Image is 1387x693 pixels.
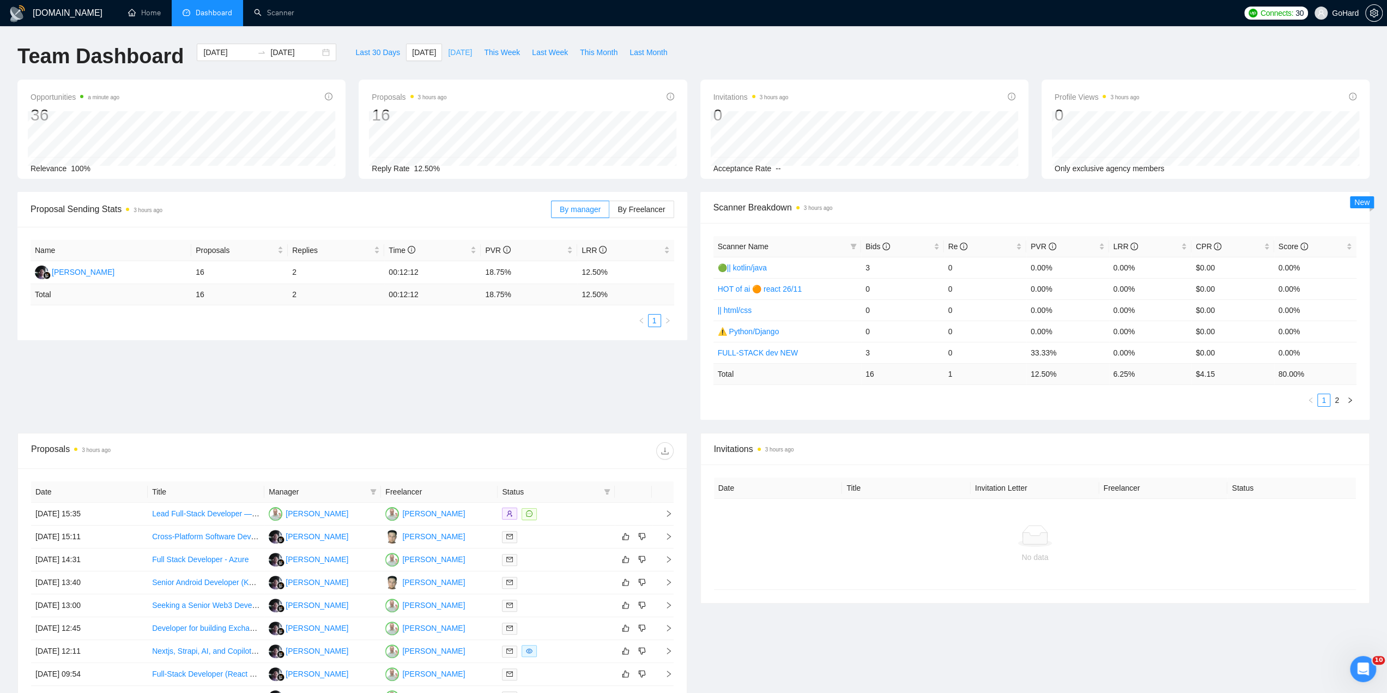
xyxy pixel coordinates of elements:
[1295,7,1304,19] span: 30
[1274,363,1357,384] td: 80.00 %
[269,599,282,612] img: RR
[152,532,353,541] a: Cross-Platform Software Development for Wearable Device
[402,599,465,611] div: [PERSON_NAME]
[384,284,481,305] td: 00:12:12
[17,44,184,69] h1: Team Dashboard
[506,579,513,586] span: mail
[191,261,288,284] td: 16
[718,348,798,357] a: FULL-STACK dev NEW
[760,94,789,100] time: 3 hours ago
[1372,656,1385,665] span: 10
[286,508,348,520] div: [PERSON_NAME]
[850,243,857,250] span: filter
[196,244,275,256] span: Proposals
[277,673,284,681] img: gigradar-bm.png
[31,91,119,104] span: Opportunities
[385,646,465,655] a: IV[PERSON_NAME]
[713,164,772,173] span: Acceptance Rate
[402,553,465,565] div: [PERSON_NAME]
[1300,243,1308,250] span: info-circle
[617,205,665,214] span: By Freelancer
[402,668,465,680] div: [PERSON_NAME]
[257,48,266,57] span: swap-right
[1317,9,1325,17] span: user
[191,284,288,305] td: 16
[43,272,51,279] img: gigradar-bm.png
[152,601,269,610] a: Seeking a Senior Web3 Developer
[714,442,1356,456] span: Invitations
[638,624,646,632] span: dislike
[288,261,384,284] td: 2
[402,645,465,657] div: [PERSON_NAME]
[1109,342,1192,363] td: 0.00%
[402,508,465,520] div: [PERSON_NAME]
[1261,7,1293,19] span: Connects:
[402,576,465,588] div: [PERSON_NAME]
[861,299,944,321] td: 0
[148,594,264,617] td: Seeking a Senior Web3 Developer
[481,284,577,305] td: 18.75 %
[635,314,648,327] button: left
[277,536,284,544] img: gigradar-bm.png
[269,507,282,521] img: IV
[718,242,768,251] span: Scanner Name
[503,246,511,254] span: info-circle
[714,478,843,499] th: Date
[635,553,649,566] button: dislike
[52,266,114,278] div: [PERSON_NAME]
[580,46,617,58] span: This Month
[277,559,284,567] img: gigradar-bm.png
[31,526,148,549] td: [DATE] 15:11
[638,578,646,587] span: dislike
[604,489,610,495] span: filter
[506,648,513,654] span: mail
[1330,394,1343,407] li: 2
[713,91,789,104] span: Invitations
[254,8,294,17] a: searchScanner
[269,577,348,586] a: RR[PERSON_NAME]
[269,623,348,632] a: RR[PERSON_NAME]
[944,257,1027,278] td: 0
[292,244,372,256] span: Replies
[277,628,284,635] img: gigradar-bm.png
[385,644,399,658] img: IV
[1191,363,1274,384] td: $ 4.15
[1274,278,1357,299] td: 0.00%
[286,531,348,543] div: [PERSON_NAME]
[269,553,282,567] img: RR
[848,238,859,255] span: filter
[1130,243,1138,250] span: info-circle
[385,622,399,635] img: IV
[277,650,284,658] img: gigradar-bm.png
[152,578,311,587] a: Senior Android Developer (Kotlin Multiplatform)
[635,576,649,589] button: dislike
[1109,321,1192,342] td: 0.00%
[1109,363,1192,384] td: 6.25 %
[622,670,629,678] span: like
[622,578,629,587] span: like
[325,93,332,100] span: info-circle
[355,46,400,58] span: Last 30 Days
[31,594,148,617] td: [DATE] 13:00
[861,321,944,342] td: 0
[1026,321,1109,342] td: 0.00%
[526,510,532,517] span: message
[1196,242,1221,251] span: CPR
[635,314,648,327] li: Previous Page
[622,555,629,564] span: like
[442,44,478,61] button: [DATE]
[1026,278,1109,299] td: 0.00%
[649,315,661,327] a: 1
[152,670,407,678] a: Full-Stack Developer (React + Python/FastAPI) for AI Marketing SaaS MVP
[196,8,232,17] span: Dashboard
[1191,257,1274,278] td: $0.00
[152,647,304,655] a: Nextjs, Strapi, AI, and Copilot Expert Needed
[657,447,673,455] span: download
[944,299,1027,321] td: 0
[31,284,191,305] td: Total
[1191,321,1274,342] td: $0.00
[1110,94,1139,100] time: 3 hours ago
[385,576,399,589] img: BP
[269,486,366,498] span: Manager
[656,533,673,540] span: right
